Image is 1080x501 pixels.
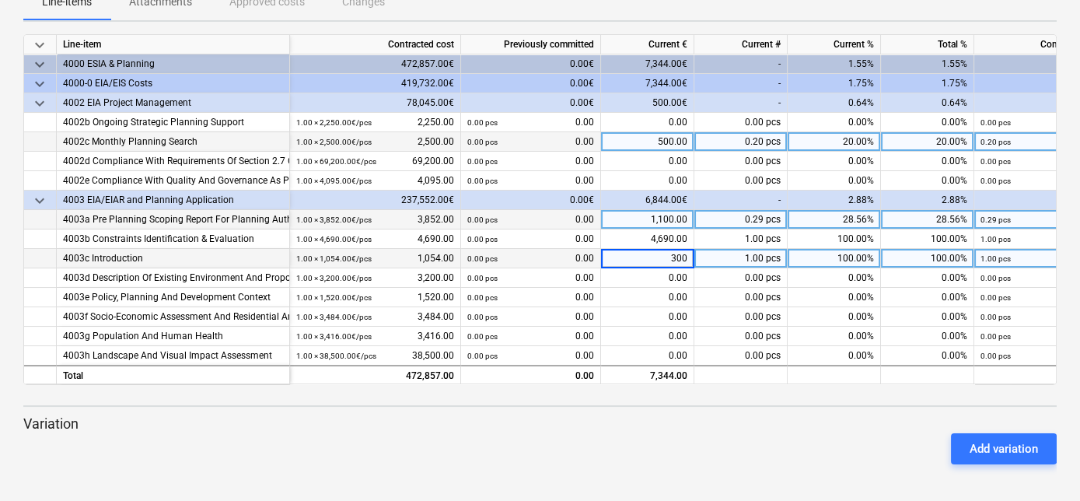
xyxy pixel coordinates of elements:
div: 4,690.00 [601,229,694,249]
div: 419,732.00€ [290,74,461,93]
div: 0.00 [467,229,594,249]
div: 0.64% [788,93,881,113]
span: keyboard_arrow_down [30,94,49,113]
div: Current % [788,35,881,54]
small: 1.00 × 3,416.00€ / pcs [296,332,372,341]
div: 1.55% [788,54,881,74]
small: 0.00 pcs [980,274,1011,282]
small: 0.00 pcs [467,235,498,243]
div: 0.00 [467,171,594,191]
div: 0.00 [467,210,594,229]
div: 4002e Compliance With Quality And Governance As Per Rfp [63,171,283,191]
div: 0.00 pcs [694,152,788,171]
div: 1.75% [881,74,974,93]
div: 4003 EIA/EIAR and Planning Application [63,191,283,210]
div: 1.00 pcs [694,229,788,249]
div: 0.64% [881,93,974,113]
div: 4000-0 EIA/EIS Costs [63,74,283,93]
div: 28.56% [881,210,974,229]
div: 100.00% [881,229,974,249]
div: 1.55% [881,54,974,74]
small: 0.00 pcs [467,215,498,224]
div: 0.00€ [461,74,601,93]
div: Current # [694,35,788,54]
small: 0.00 pcs [980,313,1011,321]
div: 0.00% [881,346,974,366]
div: 4000 ESIA & Planning [63,54,283,74]
small: 0.00 pcs [467,332,498,341]
div: 0.00 pcs [694,171,788,191]
div: 0.00 [467,307,594,327]
div: Line-item [57,35,290,54]
small: 1.00 × 69,200.00€ / pcs [296,157,376,166]
div: 38,500.00 [296,346,454,366]
div: 4003h Landscape And Visual Impact Assessment [63,346,283,366]
div: 0.00% [881,288,974,307]
div: 0.00 [467,268,594,288]
div: 0.00 [467,366,594,386]
div: 7,344.00 [601,365,694,384]
small: 0.00 pcs [980,332,1011,341]
div: 0.00 [601,171,694,191]
div: 0.00% [881,152,974,171]
div: 0.00 pcs [694,307,788,327]
div: 4003e Policy, Planning And Development Context [63,288,283,307]
span: keyboard_arrow_down [30,191,49,210]
div: 4002d Compliance With Requirements Of Section 2.7 Of The RFP [63,152,283,171]
div: 0.00 [467,152,594,171]
small: 0.00 pcs [980,293,1011,302]
div: 0.00 [467,132,594,152]
div: 0.00 [601,346,694,366]
small: 1.00 × 4,095.00€ / pcs [296,177,372,185]
div: 0.00 [467,288,594,307]
div: 2.88% [788,191,881,210]
p: Variation [23,415,1057,433]
div: 78,045.00€ [290,93,461,113]
div: 0.00% [788,152,881,171]
div: 0.00% [881,113,974,132]
div: 0.00% [788,113,881,132]
div: 7,344.00€ [601,54,694,74]
div: 0.00€ [461,54,601,74]
small: 1.00 pcs [980,254,1011,263]
div: 4002b Ongoing Strategic Planning Support [63,113,283,132]
span: keyboard_arrow_down [30,75,49,93]
div: 0.00 pcs [694,268,788,288]
div: 3,484.00 [296,307,454,327]
div: 2,500.00 [296,132,454,152]
small: 0.00 pcs [467,352,498,360]
div: 7,344.00€ [601,74,694,93]
div: 20.00% [788,132,881,152]
div: 0.00 pcs [694,113,788,132]
span: keyboard_arrow_down [30,55,49,74]
div: 0.00% [788,307,881,327]
small: 0.00 pcs [467,157,498,166]
div: 3,852.00 [296,210,454,229]
div: 0.00 pcs [694,346,788,366]
div: Add variation [970,439,1038,459]
div: 0.00 pcs [694,327,788,346]
div: 0.00 [601,152,694,171]
div: 0.00% [881,327,974,346]
small: 0.00 pcs [467,293,498,302]
div: 0.00 [467,346,594,366]
div: 0.00 [601,268,694,288]
div: 500.00 [601,132,694,152]
small: 0.00 pcs [467,254,498,263]
div: 0.00% [881,268,974,288]
small: 0.00 pcs [980,352,1011,360]
div: 0.00% [788,346,881,366]
small: 0.29 pcs [980,215,1011,224]
small: 0.00 pcs [467,313,498,321]
small: 1.00 × 1,054.00€ / pcs [296,254,372,263]
div: 0.20 pcs [694,132,788,152]
div: 1.75% [788,74,881,93]
small: 1.00 × 3,200.00€ / pcs [296,274,372,282]
div: 0.00% [881,171,974,191]
div: 0.00€ [461,191,601,210]
small: 0.00 pcs [980,177,1011,185]
div: - [694,54,788,74]
div: 0.00 [467,249,594,268]
small: 0.00 pcs [467,177,498,185]
div: Contracted cost [290,35,461,54]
